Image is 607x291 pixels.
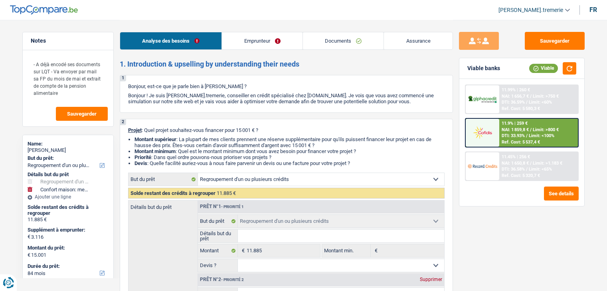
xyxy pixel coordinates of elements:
[530,94,532,99] span: /
[120,119,126,125] div: 2
[544,187,579,201] button: See details
[371,244,380,257] span: €
[533,161,562,166] span: Limit: >1.183 €
[198,230,238,242] label: Détails but du prêt
[134,154,445,160] li: : Dans quel ordre pouvons-nous prioriser vos projets ?
[10,5,78,15] img: TopCompare Logo
[134,160,147,166] span: Devis
[128,127,142,133] span: Projet
[529,100,552,105] span: Limit: <60%
[198,259,238,272] label: Devis ?
[128,127,445,133] p: : Quel projet souhaitez-vous financer pour 15 001 € ?
[502,133,525,138] span: DTI: 33.93%
[28,194,109,200] div: Ajouter une ligne
[530,161,532,166] span: /
[467,65,500,72] div: Viable banks
[28,227,107,233] label: Supplément à emprunter:
[533,127,559,132] span: Limit: >800 €
[526,167,528,172] span: /
[468,125,497,140] img: Cofidis
[28,155,107,161] label: But du prêt:
[526,133,528,138] span: /
[502,161,529,166] span: NAI: 1 650,8 €
[28,171,109,178] div: Détails but du prêt
[502,140,540,145] div: Ref. Cost: 5 537,4 €
[28,141,109,147] div: Name:
[530,127,532,132] span: /
[120,75,126,81] div: 1
[221,277,244,282] span: - Priorité 2
[120,60,453,69] h2: 1. Introduction & upselling by understanding their needs
[31,37,105,44] h5: Notes
[303,32,384,49] a: Documents
[589,6,597,14] div: fr
[384,32,453,49] a: Assurance
[502,87,530,92] div: 11.99% | 260 €
[221,204,244,209] span: - Priorité 1
[128,92,445,104] p: Bonjour ! Je suis [PERSON_NAME].tremerie, conseiller en crédit spécialisé chez [DOMAIN_NAME]. Je ...
[134,136,176,142] strong: Montant supérieur
[130,190,216,196] span: Solde restant des crédits à regrouper
[502,121,528,126] div: 11.9% | 259 €
[468,159,497,173] img: Record Credits
[67,111,97,116] span: Sauvegarder
[502,173,540,178] div: Ref. Cost: 5 320,7 €
[28,263,107,269] label: Durée du prêt:
[198,244,238,257] label: Montant
[56,107,108,121] button: Sauvegarder
[525,32,585,50] button: Sauvegarder
[28,234,30,240] span: €
[533,94,559,99] span: Limit: >750 €
[529,167,552,172] span: Limit: <65%
[502,106,540,111] div: Ref. Cost: 5 580,3 €
[502,127,529,132] span: NAI: 1 859,8 €
[134,148,176,154] strong: Montant minimum
[198,277,246,282] div: Prêt n°2
[322,244,371,257] label: Montant min.
[529,133,554,138] span: Limit: <100%
[28,204,109,216] div: Solde restant des crédits à regrouper
[238,244,247,257] span: €
[28,147,109,153] div: [PERSON_NAME]
[134,136,445,148] li: : La plupart de mes clients prennent une réserve supplémentaire pour qu'ils puissent financer leu...
[526,100,528,105] span: /
[198,204,246,209] div: Prêt n°1
[418,277,444,282] div: Supprimer
[134,160,445,166] li: : Quelle facilité auriez-vous à nous faire parvenir un devis ou une facture pour votre projet ?
[198,215,238,228] label: But du prêt
[492,4,570,17] a: [PERSON_NAME].tremerie
[129,173,198,186] label: But du prêt
[498,7,563,14] span: [PERSON_NAME].tremerie
[502,100,525,105] span: DTI: 36.59%
[28,245,107,251] label: Montant du prêt:
[217,190,236,196] span: 11.885 €
[134,148,445,154] li: : Quel est le montant minimum dont vous avez besoin pour financer votre projet ?
[502,94,529,99] span: NAI: 1 656,7 €
[28,252,30,258] span: €
[134,154,151,160] strong: Priorité
[120,32,222,49] a: Analyse des besoins
[28,216,109,223] div: 11.885 €
[529,64,558,73] div: Viable
[502,167,525,172] span: DTI: 36.58%
[502,154,530,159] div: 11.45% | 256 €
[222,32,303,49] a: Emprunteur
[128,83,445,89] p: Bonjour, est-ce que je parle bien à [PERSON_NAME] ?
[468,95,497,104] img: AlphaCredit
[129,201,198,210] label: Détails but du prêt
